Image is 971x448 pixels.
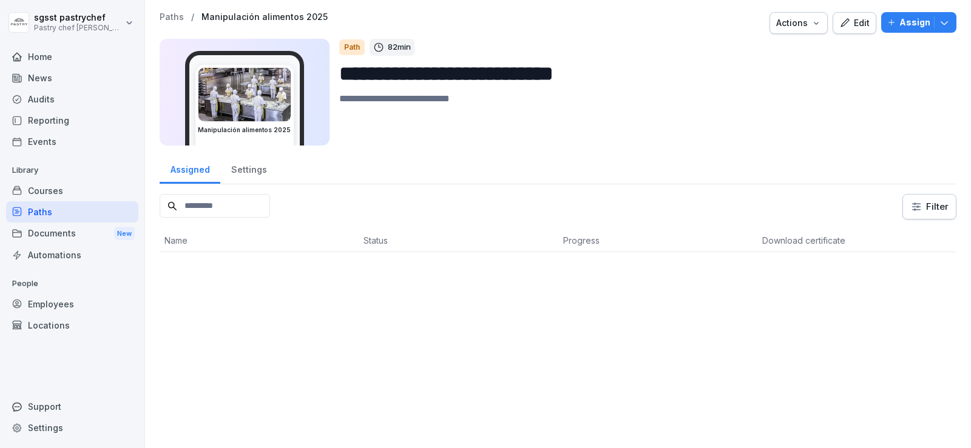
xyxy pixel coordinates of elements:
[833,12,876,34] button: Edit
[6,293,138,315] a: Employees
[776,16,821,30] div: Actions
[339,39,365,55] div: Path
[6,417,138,438] a: Settings
[839,16,870,30] div: Edit
[201,12,328,22] a: Manipulación alimentos 2025
[770,12,828,34] button: Actions
[220,153,277,184] a: Settings
[903,195,956,219] button: Filter
[34,24,123,32] p: Pastry chef [PERSON_NAME] y Cocina gourmet
[6,46,138,67] a: Home
[899,16,930,29] p: Assign
[160,12,184,22] a: Paths
[6,222,138,245] div: Documents
[6,274,138,293] p: People
[198,68,291,121] img: xrig9ngccgkbh355tbuziiw7.png
[6,315,138,336] a: Locations
[757,229,956,252] th: Download certificate
[558,229,757,252] th: Progress
[191,12,194,22] p: /
[388,41,411,53] p: 82 min
[160,153,220,184] a: Assigned
[881,12,956,33] button: Assign
[6,180,138,201] a: Courses
[6,89,138,110] a: Audits
[910,201,949,213] div: Filter
[34,13,123,23] p: sgsst pastrychef
[6,110,138,131] a: Reporting
[198,125,291,135] h3: Manipulación alimentos 2025
[6,67,138,89] a: News
[114,227,135,241] div: New
[6,244,138,266] a: Automations
[6,161,138,180] p: Library
[6,131,138,152] a: Events
[6,201,138,222] a: Paths
[6,222,138,245] a: DocumentsNew
[6,396,138,417] div: Support
[359,229,558,252] th: Status
[160,229,359,252] th: Name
